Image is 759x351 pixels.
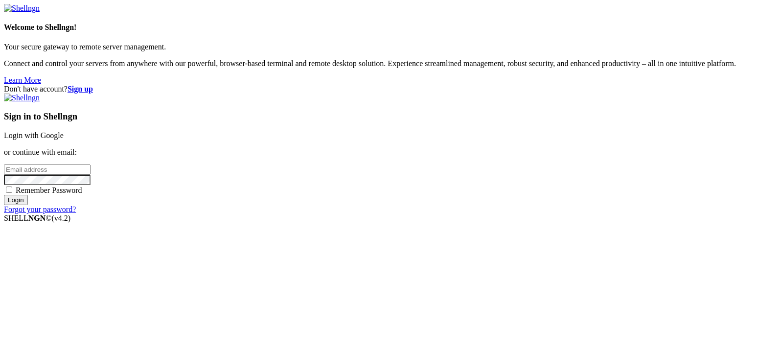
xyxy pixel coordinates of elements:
[4,164,91,175] input: Email address
[4,23,755,32] h4: Welcome to Shellngn!
[52,214,71,222] span: 4.2.0
[4,59,755,68] p: Connect and control your servers from anywhere with our powerful, browser-based terminal and remo...
[4,4,40,13] img: Shellngn
[4,76,41,84] a: Learn More
[28,214,46,222] b: NGN
[4,85,755,94] div: Don't have account?
[6,187,12,193] input: Remember Password
[4,131,64,140] a: Login with Google
[4,111,755,122] h3: Sign in to Shellngn
[68,85,93,93] a: Sign up
[4,214,70,222] span: SHELL ©
[4,148,755,157] p: or continue with email:
[4,94,40,102] img: Shellngn
[4,195,28,205] input: Login
[16,186,82,194] span: Remember Password
[4,43,755,51] p: Your secure gateway to remote server management.
[4,205,76,213] a: Forgot your password?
